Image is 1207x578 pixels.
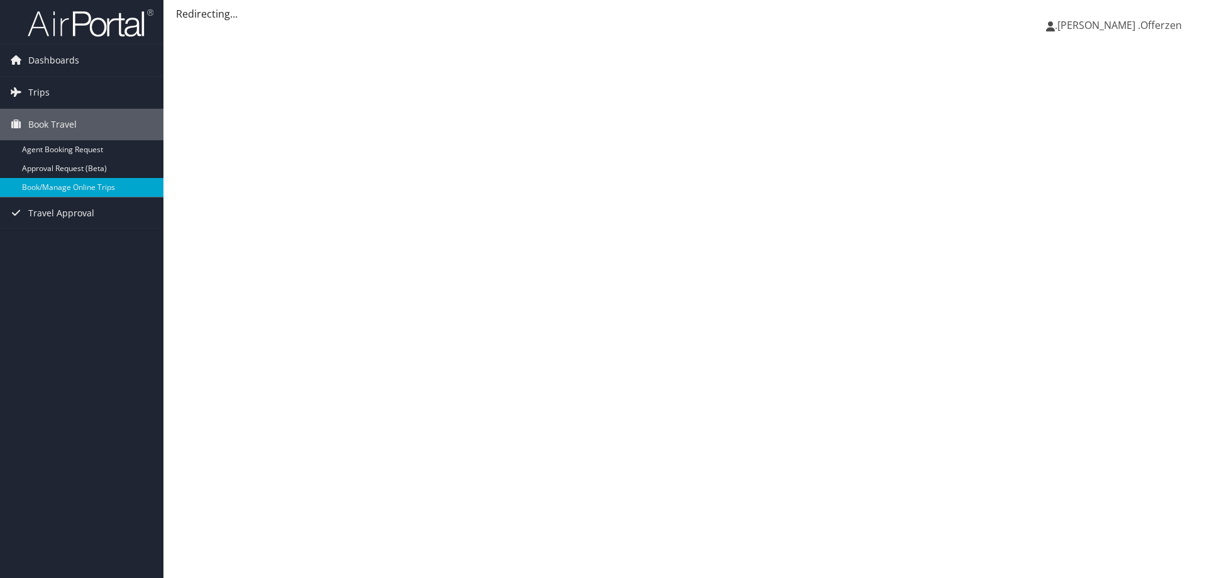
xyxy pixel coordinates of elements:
[1055,18,1182,32] span: .[PERSON_NAME] .Offerzen
[28,109,77,140] span: Book Travel
[1046,6,1194,44] a: .[PERSON_NAME] .Offerzen
[28,77,50,108] span: Trips
[28,197,94,229] span: Travel Approval
[28,8,153,38] img: airportal-logo.png
[28,45,79,76] span: Dashboards
[176,6,1194,21] div: Redirecting...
